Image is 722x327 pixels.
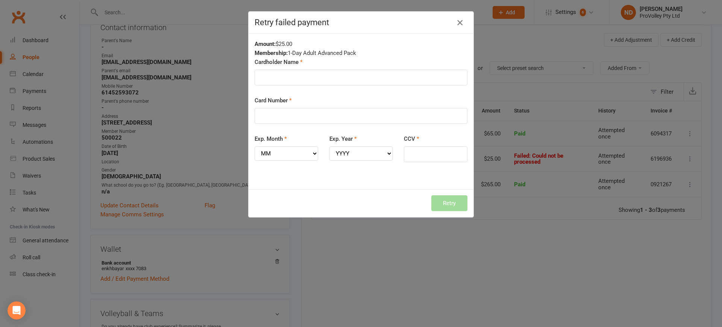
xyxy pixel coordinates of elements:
[255,18,467,27] h4: Retry failed payment
[404,134,419,143] label: CCV
[255,40,467,49] div: $25.00
[8,301,26,319] div: Open Intercom Messenger
[255,96,292,105] label: Card Number
[255,49,467,58] div: 1-Day Adult Advanced Pack
[454,17,466,29] button: Close
[255,58,303,67] label: Cardholder Name
[255,50,288,56] strong: Membership:
[255,134,287,143] label: Exp. Month
[255,41,276,47] strong: Amount:
[329,134,357,143] label: Exp. Year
